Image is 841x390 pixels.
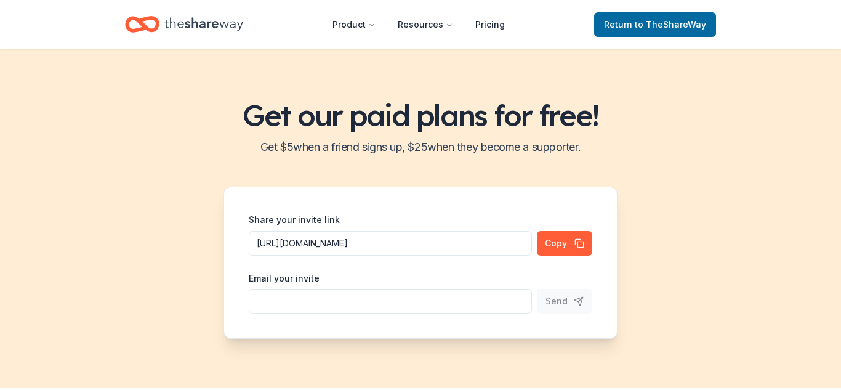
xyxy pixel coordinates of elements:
button: Resources [388,12,463,37]
span: Return [604,17,706,32]
nav: Main [323,10,515,39]
h1: Get our paid plans for free! [15,98,826,132]
h2: Get $ 5 when a friend signs up, $ 25 when they become a supporter. [15,137,826,157]
button: Product [323,12,385,37]
span: to TheShareWay [635,19,706,30]
label: Email your invite [249,272,320,285]
a: Returnto TheShareWay [594,12,716,37]
a: Home [125,10,243,39]
label: Share your invite link [249,214,340,226]
button: Copy [537,231,592,256]
a: Pricing [465,12,515,37]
